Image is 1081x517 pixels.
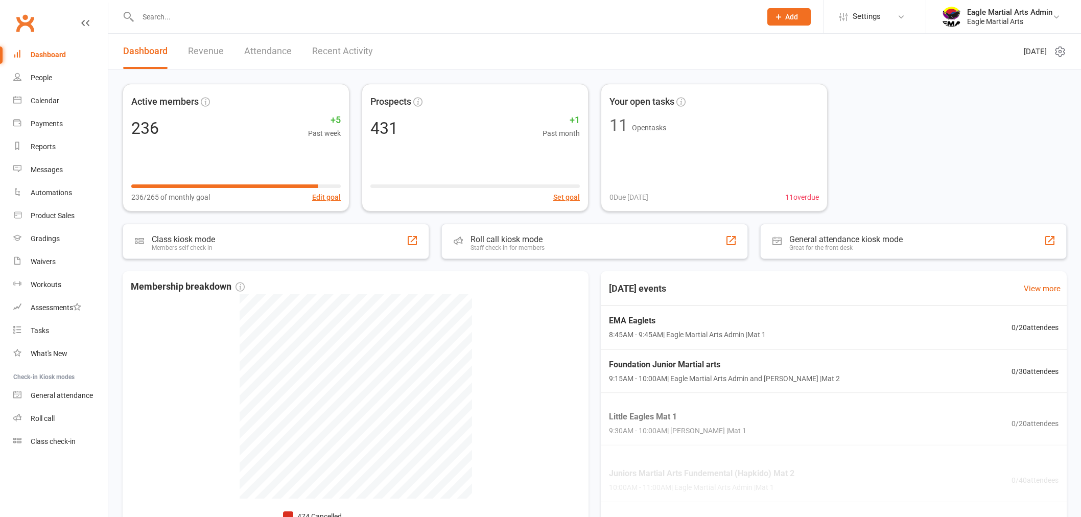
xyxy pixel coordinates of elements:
[13,112,108,135] a: Payments
[13,342,108,365] a: What's New
[609,117,628,133] div: 11
[609,192,648,203] span: 0 Due [DATE]
[601,279,674,298] h3: [DATE] events
[785,13,798,21] span: Add
[13,407,108,430] a: Roll call
[131,192,210,203] span: 236/265 of monthly goal
[31,414,55,422] div: Roll call
[370,120,398,136] div: 431
[789,234,903,244] div: General attendance kiosk mode
[1012,322,1059,333] span: 0 / 20 attendees
[609,329,766,340] span: 8:45AM - 9:45AM | Eagle Martial Arts Admin | Mat 1
[471,234,545,244] div: Roll call kiosk mode
[31,349,67,358] div: What's New
[13,181,108,204] a: Automations
[553,192,580,203] button: Set goal
[31,189,72,197] div: Automations
[13,135,108,158] a: Reports
[1024,283,1061,295] a: View more
[31,234,60,243] div: Gradings
[370,95,411,109] span: Prospects
[609,410,746,424] span: Little Eagles Mat 1
[131,279,245,294] span: Membership breakdown
[31,391,93,400] div: General attendance
[152,244,215,251] div: Members self check-in
[31,74,52,82] div: People
[1012,365,1059,377] span: 0 / 30 attendees
[31,212,75,220] div: Product Sales
[31,97,59,105] div: Calendar
[31,143,56,151] div: Reports
[609,358,840,371] span: Foundation Junior Martial arts
[12,10,38,36] a: Clubworx
[188,34,224,69] a: Revenue
[1012,417,1059,429] span: 0 / 20 attendees
[609,482,794,493] span: 10:00AM - 11:00AM | Eagle Martial Arts Admin | Mat 1
[609,314,766,327] span: EMA Eaglets
[543,128,580,139] span: Past month
[31,120,63,128] div: Payments
[308,128,341,139] span: Past week
[13,66,108,89] a: People
[13,227,108,250] a: Gradings
[967,17,1052,26] div: Eagle Martial Arts
[609,466,794,480] span: Juniors Martial Arts Fundemental (Hapkido) Mat 2
[152,234,215,244] div: Class kiosk mode
[853,5,881,28] span: Settings
[312,34,373,69] a: Recent Activity
[131,120,159,136] div: 236
[13,158,108,181] a: Messages
[308,113,341,128] span: +5
[942,7,962,27] img: thumb_image1738041739.png
[767,8,811,26] button: Add
[123,34,168,69] a: Dashboard
[13,384,108,407] a: General attendance kiosk mode
[609,425,746,436] span: 9:30AM - 10:00AM | [PERSON_NAME] | Mat 1
[632,124,666,132] span: Open tasks
[967,8,1052,17] div: Eagle Martial Arts Admin
[31,326,49,335] div: Tasks
[13,296,108,319] a: Assessments
[13,250,108,273] a: Waivers
[543,113,580,128] span: +1
[13,319,108,342] a: Tasks
[31,303,81,312] div: Assessments
[31,437,76,445] div: Class check-in
[131,95,199,109] span: Active members
[13,430,108,453] a: Class kiosk mode
[13,273,108,296] a: Workouts
[609,95,674,109] span: Your open tasks
[13,89,108,112] a: Calendar
[244,34,292,69] a: Attendance
[13,204,108,227] a: Product Sales
[13,43,108,66] a: Dashboard
[471,244,545,251] div: Staff check-in for members
[31,280,61,289] div: Workouts
[1012,474,1059,485] span: 0 / 40 attendees
[1024,45,1047,58] span: [DATE]
[31,51,66,59] div: Dashboard
[31,257,56,266] div: Waivers
[135,10,754,24] input: Search...
[609,373,840,384] span: 9:15AM - 10:00AM | Eagle Martial Arts Admin and [PERSON_NAME] | Mat 2
[789,244,903,251] div: Great for the front desk
[31,166,63,174] div: Messages
[785,192,819,203] span: 11 overdue
[312,192,341,203] button: Edit goal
